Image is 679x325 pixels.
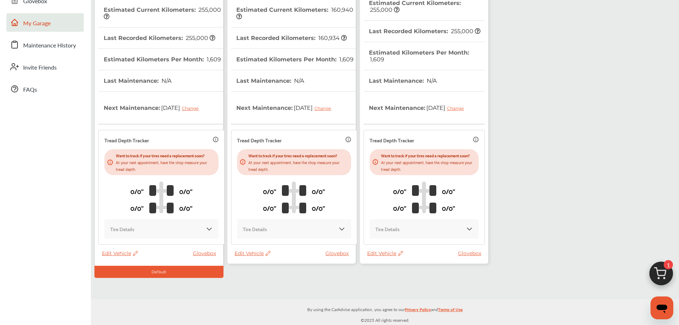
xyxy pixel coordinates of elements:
span: N/A [426,77,437,84]
p: 0/0" [393,202,406,213]
a: My Garage [6,13,84,32]
p: Tread Depth Tracker [104,136,149,144]
p: At your next appointment, have the shop measure your tread depth. [116,159,216,172]
p: Want to track if your tires need a replacement soon? [381,152,476,159]
span: 1,609 [369,56,384,63]
span: 1,609 [338,56,354,63]
p: 0/0" [263,202,276,213]
a: Glovebox [325,250,352,257]
th: Last Maintenance : [369,70,437,91]
p: 0/0" [312,202,325,213]
p: 0/0" [442,186,455,197]
span: Invite Friends [23,63,57,72]
span: N/A [160,77,171,84]
p: 0/0" [393,186,406,197]
img: cart_icon.3d0951e8.svg [644,258,678,293]
span: 255,000 [104,6,222,20]
img: KOKaJQAAAABJRU5ErkJggg== [466,225,473,233]
p: 0/0" [130,202,144,213]
span: [DATE] [160,99,204,117]
th: Last Maintenance : [236,70,304,91]
a: Maintenance History [6,35,84,54]
p: 0/0" [263,186,276,197]
th: Next Maintenance : [369,92,469,124]
div: © 2025 All rights reserved. [91,299,679,325]
p: 0/0" [179,186,192,197]
p: Want to track if your tires need a replacement soon? [116,152,216,159]
div: Default [94,266,223,278]
th: Next Maintenance : [104,92,204,124]
span: Edit Vehicle [102,250,138,257]
span: My Garage [23,19,51,28]
a: Invite Friends [6,57,84,76]
img: tire_track_logo.b900bcbc.svg [282,181,306,213]
img: tire_track_logo.b900bcbc.svg [412,181,436,213]
p: By using the CarAdvise application, you agree to our and [91,305,679,313]
span: 1 [664,260,673,269]
span: Edit Vehicle [235,250,271,257]
iframe: Button to launch messaging window [650,296,673,319]
th: Estimated Kilometers Per Month : [236,49,354,70]
span: [DATE] [425,99,469,117]
p: Want to track if your tires need a replacement soon? [248,152,348,159]
th: Last Recorded Kilometers : [104,27,215,49]
span: N/A [293,77,304,84]
span: 255,000 [450,28,480,35]
a: Terms of Use [438,305,463,316]
span: 1,609 [206,56,221,63]
p: Tread Depth Tracker [370,136,414,144]
span: Edit Vehicle [367,250,403,257]
img: tire_track_logo.b900bcbc.svg [149,181,174,213]
span: 160,940 [236,6,355,20]
p: 0/0" [130,186,144,197]
div: Change [182,106,202,111]
p: 0/0" [442,202,455,213]
span: 160,934 [317,35,347,41]
th: Last Recorded Kilometers : [369,21,480,42]
a: Glovebox [458,250,485,257]
p: 0/0" [179,202,192,213]
th: Last Recorded Kilometers : [236,27,347,49]
p: Tread Depth Tracker [237,136,282,144]
p: At your next appointment, have the shop measure your tread depth. [381,159,476,172]
th: Estimated Kilometers Per Month : [104,49,221,70]
span: Maintenance History [23,41,76,50]
span: FAQs [23,85,37,95]
p: At your next appointment, have the shop measure your tread depth. [248,159,348,172]
img: KOKaJQAAAABJRU5ErkJggg== [338,225,345,233]
th: Next Maintenance : [236,92,336,124]
p: Tire Details [243,225,267,233]
span: 255,000 [185,35,215,41]
span: 255,000 [369,6,400,13]
a: Privacy Policy [405,305,431,316]
p: Tire Details [110,225,134,233]
p: 0/0" [312,186,325,197]
th: Last Maintenance : [104,70,171,91]
a: FAQs [6,80,84,98]
p: Tire Details [375,225,400,233]
div: Change [314,106,335,111]
span: [DATE] [293,99,336,117]
th: Estimated Kilometers Per Month : [369,42,485,70]
img: KOKaJQAAAABJRU5ErkJggg== [206,225,213,233]
div: Change [447,106,467,111]
a: Glovebox [193,250,220,257]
